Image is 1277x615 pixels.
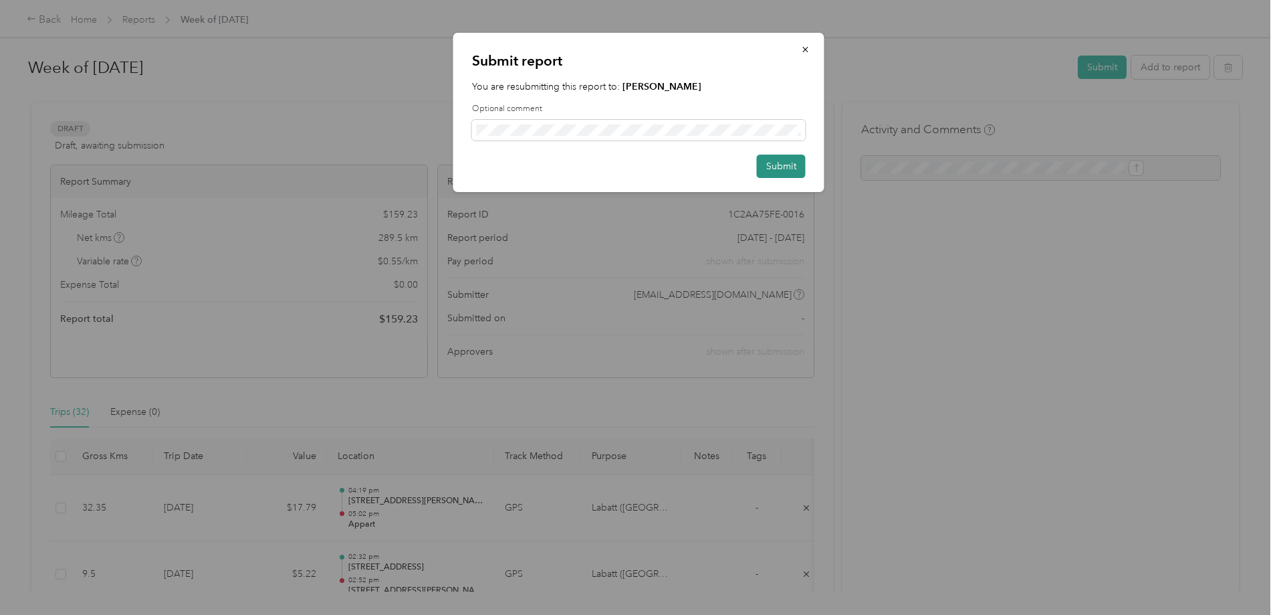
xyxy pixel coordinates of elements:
p: Submit report [472,52,806,70]
iframe: Everlance-gr Chat Button Frame [1202,540,1277,615]
p: You are resubmitting this report to: [472,80,806,94]
label: Optional comment [472,103,806,115]
button: Submit [757,155,806,178]
strong: [PERSON_NAME] [622,81,701,92]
